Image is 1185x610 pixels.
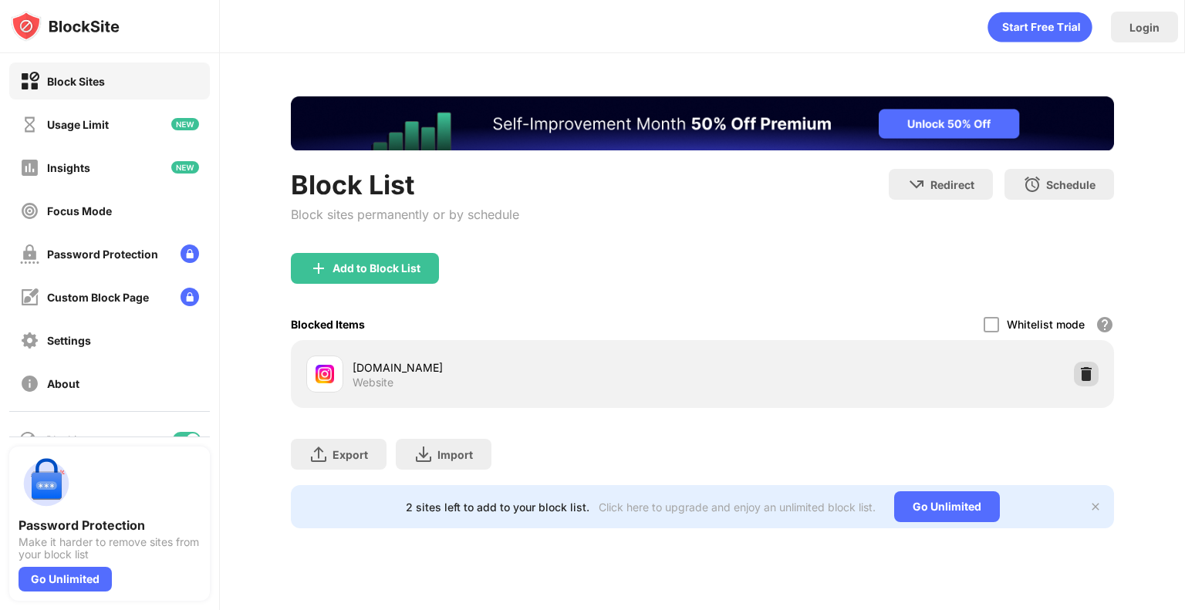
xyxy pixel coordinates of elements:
img: favicons [316,365,334,383]
div: Password Protection [47,248,158,261]
div: Blocked Items [291,318,365,331]
img: focus-off.svg [20,201,39,221]
img: password-protection-off.svg [20,244,39,264]
div: Custom Block Page [47,291,149,304]
img: time-usage-off.svg [20,115,39,134]
img: lock-menu.svg [181,244,199,263]
div: Click here to upgrade and enjoy an unlimited block list. [599,500,876,514]
div: Usage Limit [47,118,109,131]
div: Block List [291,169,519,201]
div: Insights [47,161,90,174]
div: Schedule [1046,178,1096,191]
img: new-icon.svg [171,118,199,130]
img: customize-block-page-off.svg [20,288,39,307]
img: insights-off.svg [20,158,39,177]
div: Go Unlimited [19,567,112,591]
img: blocking-icon.svg [19,430,37,449]
div: [DOMAIN_NAME] [353,359,702,376]
img: block-on.svg [20,72,39,91]
div: animation [987,12,1092,42]
img: settings-off.svg [20,331,39,350]
img: lock-menu.svg [181,288,199,306]
div: Block Sites [47,75,105,88]
div: Export [333,448,368,461]
iframe: Banner [291,96,1114,150]
div: 2 sites left to add to your block list. [406,500,589,514]
div: Redirect [930,178,974,191]
div: Import [437,448,473,461]
div: Website [353,376,393,389]
div: Add to Block List [333,262,420,275]
img: new-icon.svg [171,161,199,174]
div: Password Protection [19,517,201,533]
div: Login [1129,21,1160,34]
img: logo-blocksite.svg [11,11,120,42]
div: Make it harder to remove sites from your block list [19,536,201,561]
img: about-off.svg [20,374,39,393]
div: Go Unlimited [894,491,1000,522]
img: push-password-protection.svg [19,456,74,511]
div: About [47,377,79,390]
div: Focus Mode [47,204,112,217]
img: x-button.svg [1089,500,1102,513]
div: Whitelist mode [1007,318,1085,331]
div: Blocking [46,433,89,447]
div: Settings [47,334,91,347]
div: Block sites permanently or by schedule [291,207,519,222]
